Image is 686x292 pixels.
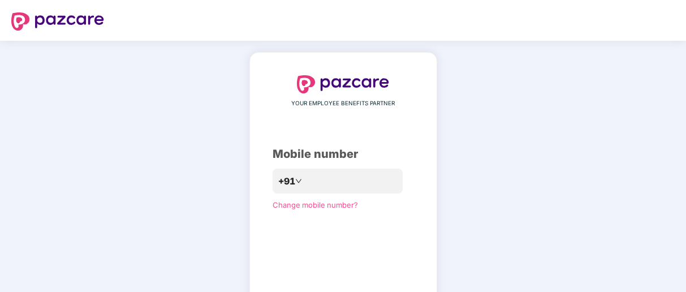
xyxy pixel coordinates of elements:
[11,12,104,31] img: logo
[291,99,395,108] span: YOUR EMPLOYEE BENEFITS PARTNER
[295,178,302,184] span: down
[273,200,358,209] a: Change mobile number?
[297,75,390,93] img: logo
[273,145,414,163] div: Mobile number
[278,174,295,188] span: +91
